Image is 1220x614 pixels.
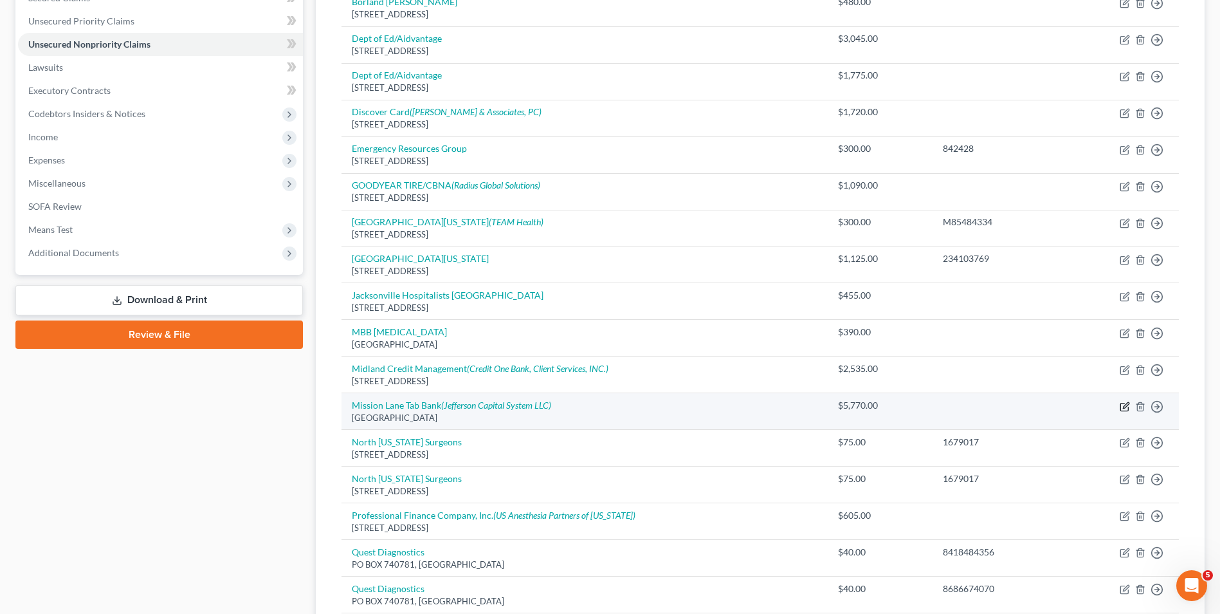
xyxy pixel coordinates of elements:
div: PO BOX 740781, [GEOGRAPHIC_DATA] [352,595,817,608]
div: $75.00 [838,436,922,449]
div: $2,535.00 [838,362,922,375]
div: [STREET_ADDRESS] [352,485,817,498]
span: Means Test [28,224,73,235]
div: M85484334 [943,216,1058,228]
div: $455.00 [838,289,922,302]
div: [STREET_ADDRESS] [352,82,817,94]
a: MBB [MEDICAL_DATA] [352,326,447,337]
div: $390.00 [838,326,922,339]
span: Unsecured Priority Claims [28,15,134,26]
div: [STREET_ADDRESS] [352,228,817,241]
a: Review & File [15,321,303,349]
div: [STREET_ADDRESS] [352,192,817,204]
div: $3,045.00 [838,32,922,45]
div: [STREET_ADDRESS] [352,118,817,131]
span: SOFA Review [28,201,82,212]
span: Codebtors Insiders & Notices [28,108,145,119]
div: [STREET_ADDRESS] [352,302,817,314]
div: 8418484356 [943,546,1058,559]
span: Expenses [28,154,65,165]
i: (Credit One Bank, Client Services, INC.) [467,363,608,374]
span: Lawsuits [28,62,63,73]
iframe: Intercom live chat [1176,570,1207,601]
a: North [US_STATE] Surgeons [352,473,462,484]
i: (Radius Global Solutions) [451,180,540,191]
div: $40.00 [838,582,922,595]
div: $1,720.00 [838,106,922,118]
div: 842428 [943,142,1058,155]
div: $1,090.00 [838,179,922,192]
div: 234103769 [943,252,1058,265]
div: [STREET_ADDRESS] [352,265,817,277]
div: [STREET_ADDRESS] [352,155,817,167]
a: Download & Print [15,285,303,315]
a: [GEOGRAPHIC_DATA][US_STATE] [352,253,489,264]
div: [GEOGRAPHIC_DATA] [352,412,817,424]
div: $605.00 [838,509,922,522]
a: Dept of Ed/Aidvantage [352,33,442,44]
a: Quest Diagnostics [352,583,424,594]
a: Emergency Resources Group [352,143,467,154]
a: SOFA Review [18,195,303,218]
a: Midland Credit Management(Credit One Bank, Client Services, INC.) [352,363,608,374]
div: [STREET_ADDRESS] [352,375,817,387]
a: Unsecured Nonpriority Claims [18,33,303,56]
a: Dept of Ed/Aidvantage [352,70,442,80]
span: 5 [1203,570,1213,581]
div: 1679017 [943,472,1058,485]
i: ([PERSON_NAME] & Associates, PC) [410,106,542,117]
div: 1679017 [943,436,1058,449]
a: Lawsuits [18,56,303,79]
a: Quest Diagnostics [352,546,424,557]
div: $40.00 [838,546,922,559]
i: (TEAM Health) [489,216,543,227]
div: [STREET_ADDRESS] [352,522,817,534]
div: $75.00 [838,472,922,485]
div: [GEOGRAPHIC_DATA] [352,339,817,351]
div: [STREET_ADDRESS] [352,8,817,21]
a: Executory Contracts [18,79,303,102]
a: GOODYEAR TIRE/CBNA(Radius Global Solutions) [352,180,540,191]
i: (Jefferson Capital System LLC) [441,400,551,411]
span: Executory Contracts [28,85,111,96]
span: Miscellaneous [28,178,86,189]
div: $1,125.00 [838,252,922,265]
div: $300.00 [838,216,922,228]
span: Income [28,131,58,142]
div: [STREET_ADDRESS] [352,45,817,57]
i: (US Anesthesia Partners of [US_STATE]) [493,510,635,521]
span: Unsecured Nonpriority Claims [28,39,150,50]
span: Additional Documents [28,247,119,258]
div: $5,770.00 [838,399,922,412]
div: [STREET_ADDRESS] [352,449,817,461]
a: [GEOGRAPHIC_DATA][US_STATE](TEAM Health) [352,216,543,227]
div: 8686674070 [943,582,1058,595]
a: Unsecured Priority Claims [18,10,303,33]
a: Professional Finance Company, Inc.(US Anesthesia Partners of [US_STATE]) [352,510,635,521]
div: PO BOX 740781, [GEOGRAPHIC_DATA] [352,559,817,571]
a: Mission Lane Tab Bank(Jefferson Capital System LLC) [352,400,551,411]
div: $1,775.00 [838,69,922,82]
div: $300.00 [838,142,922,155]
a: North [US_STATE] Surgeons [352,436,462,447]
a: Jacksonville Hospitalists [GEOGRAPHIC_DATA] [352,290,543,301]
a: Discover Card([PERSON_NAME] & Associates, PC) [352,106,542,117]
